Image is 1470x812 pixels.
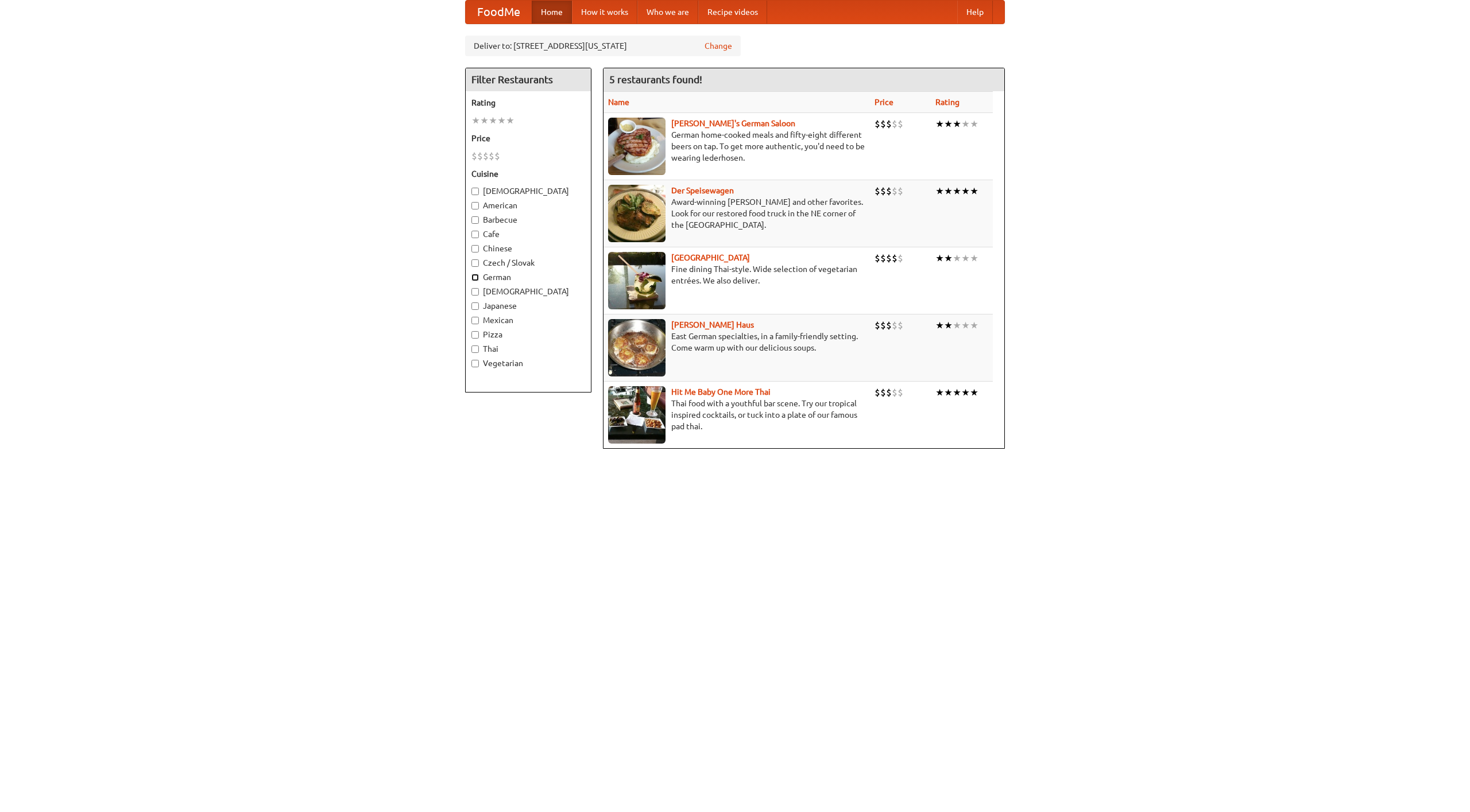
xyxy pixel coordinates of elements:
img: esthers.jpg [608,118,666,175]
label: Czech / Slovak [471,257,585,269]
li: ★ [944,185,953,197]
li: ★ [506,114,514,127]
li: ★ [935,386,944,399]
a: Change [705,40,732,52]
li: $ [880,386,886,399]
li: $ [898,319,903,332]
li: ★ [471,114,480,127]
p: Thai food with a youthful bar scene. Try our tropical inspired cocktails, or tuck into a plate of... [608,398,865,432]
h4: Filter Restaurants [466,68,591,91]
img: babythai.jpg [608,386,666,444]
li: ★ [953,319,961,332]
li: $ [898,252,903,265]
li: ★ [497,114,506,127]
a: Name [608,98,629,107]
img: speisewagen.jpg [608,185,666,242]
a: Recipe videos [698,1,767,24]
input: [DEMOGRAPHIC_DATA] [471,288,479,296]
h5: Cuisine [471,168,585,180]
li: ★ [935,252,944,265]
p: Fine dining Thai-style. Wide selection of vegetarian entrées. We also deliver. [608,263,865,286]
b: Hit Me Baby One More Thai [671,387,771,397]
li: $ [886,386,892,399]
li: $ [892,185,898,197]
a: Der Speisewagen [671,186,734,195]
input: Cafe [471,231,479,238]
li: $ [875,118,880,130]
b: [PERSON_NAME] Haus [671,320,754,329]
li: ★ [953,185,961,197]
label: [DEMOGRAPHIC_DATA] [471,286,585,297]
label: Chinese [471,243,585,254]
li: ★ [944,386,953,399]
img: satay.jpg [608,252,666,309]
input: [DEMOGRAPHIC_DATA] [471,188,479,195]
input: Pizza [471,331,479,339]
li: ★ [944,118,953,130]
li: $ [898,118,903,130]
li: ★ [970,386,978,399]
li: ★ [961,386,970,399]
a: FoodMe [466,1,532,24]
input: Mexican [471,317,479,324]
input: Japanese [471,302,479,310]
b: [GEOGRAPHIC_DATA] [671,253,750,262]
a: Help [957,1,993,24]
li: ★ [970,319,978,332]
li: $ [880,118,886,130]
li: $ [886,252,892,265]
li: $ [494,150,500,162]
li: $ [892,252,898,265]
label: Japanese [471,300,585,312]
label: German [471,271,585,283]
li: ★ [970,252,978,265]
label: American [471,200,585,211]
li: ★ [944,319,953,332]
li: ★ [961,252,970,265]
input: American [471,202,479,209]
li: $ [886,319,892,332]
a: How it works [572,1,637,24]
li: ★ [953,118,961,130]
li: $ [483,150,489,162]
h5: Rating [471,97,585,108]
p: Award-winning [PERSON_NAME] and other favorites. Look for our restored food truck in the NE corne... [608,196,865,231]
li: $ [875,386,880,399]
li: $ [875,185,880,197]
li: ★ [935,118,944,130]
li: $ [880,185,886,197]
li: $ [471,150,477,162]
li: $ [880,319,886,332]
a: Who we are [637,1,698,24]
ng-pluralize: 5 restaurants found! [609,74,702,85]
label: Vegetarian [471,358,585,369]
a: [PERSON_NAME]'s German Saloon [671,119,795,128]
li: $ [886,118,892,130]
label: Mexican [471,314,585,326]
li: ★ [935,185,944,197]
label: Cafe [471,228,585,240]
input: Barbecue [471,216,479,224]
label: Barbecue [471,214,585,226]
input: Vegetarian [471,360,479,367]
li: $ [489,150,494,162]
li: $ [892,386,898,399]
li: ★ [961,118,970,130]
input: German [471,274,479,281]
li: ★ [935,319,944,332]
li: $ [875,319,880,332]
h5: Price [471,133,585,144]
label: Pizza [471,329,585,340]
a: Home [532,1,572,24]
div: Deliver to: [STREET_ADDRESS][US_STATE] [465,36,741,56]
a: Rating [935,98,960,107]
li: $ [875,252,880,265]
li: ★ [970,185,978,197]
p: East German specialties, in a family-friendly setting. Come warm up with our delicious soups. [608,331,865,353]
input: Thai [471,345,479,353]
label: Thai [471,343,585,355]
li: $ [880,252,886,265]
li: ★ [953,386,961,399]
input: Chinese [471,245,479,252]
